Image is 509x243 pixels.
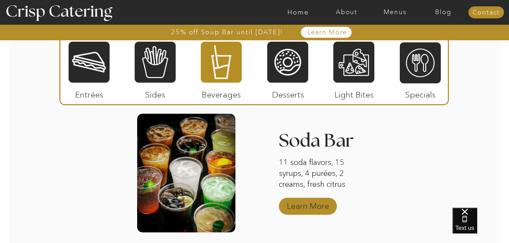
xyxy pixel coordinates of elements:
p: Desserts [264,83,311,103]
a: Blog [419,9,468,16]
p: Beverages [198,83,245,103]
a: Learn More [285,194,332,214]
p: Light Bites [330,83,378,103]
a: 25% off Soup Bar until [DATE]! [146,29,309,36]
a: Menus [371,9,419,16]
p: 11 soda flavors, 15 syrups, 4 purées, 2 creams, fresh citrus [279,157,367,191]
a: Home [274,9,322,16]
p: Entrées [66,83,113,103]
p: Specials [397,83,444,103]
h3: Soda Bar [279,132,377,151]
p: Sides [131,83,179,103]
a: Learn More [291,29,363,36]
a: About [322,9,371,16]
a: Contact [468,9,504,16]
iframe: podium webchat widget bubble [452,208,509,243]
